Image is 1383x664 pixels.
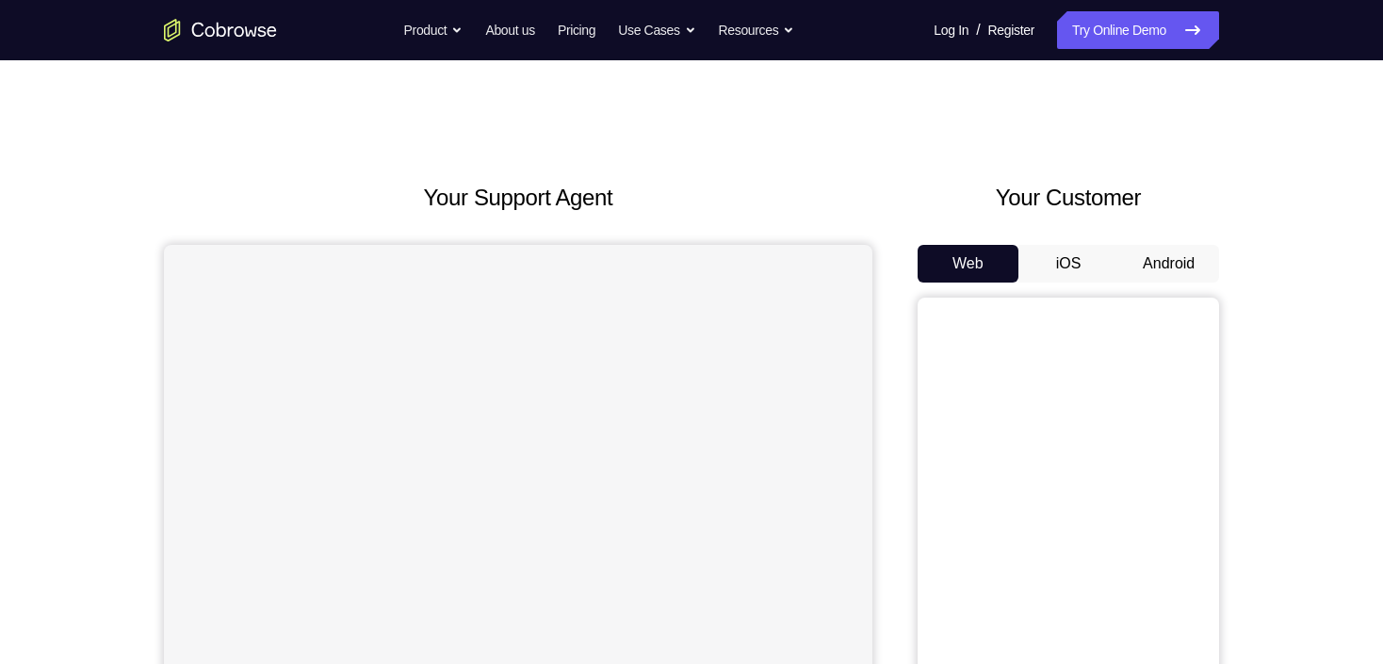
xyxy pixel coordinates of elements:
[719,11,795,49] button: Resources
[404,11,464,49] button: Product
[1118,245,1219,283] button: Android
[618,11,695,49] button: Use Cases
[1057,11,1219,49] a: Try Online Demo
[1018,245,1119,283] button: iOS
[988,11,1034,49] a: Register
[558,11,595,49] a: Pricing
[164,19,277,41] a: Go to the home page
[934,11,968,49] a: Log In
[485,11,534,49] a: About us
[918,245,1018,283] button: Web
[976,19,980,41] span: /
[164,181,872,215] h2: Your Support Agent
[918,181,1219,215] h2: Your Customer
